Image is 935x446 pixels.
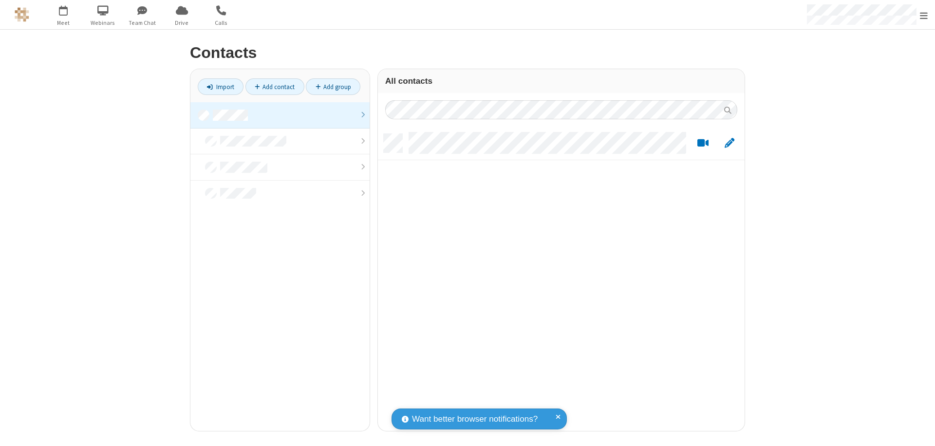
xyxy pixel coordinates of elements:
span: Want better browser notifications? [412,413,538,426]
a: Import [198,78,243,95]
button: Edit [720,137,739,149]
button: Start a video meeting [693,137,712,149]
span: Meet [45,19,82,27]
a: Add group [306,78,360,95]
div: grid [378,127,745,431]
span: Calls [203,19,240,27]
h2: Contacts [190,44,745,61]
span: Drive [164,19,200,27]
span: Webinars [85,19,121,27]
span: Team Chat [124,19,161,27]
a: Add contact [245,78,304,95]
img: QA Selenium DO NOT DELETE OR CHANGE [15,7,29,22]
h3: All contacts [385,76,737,86]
